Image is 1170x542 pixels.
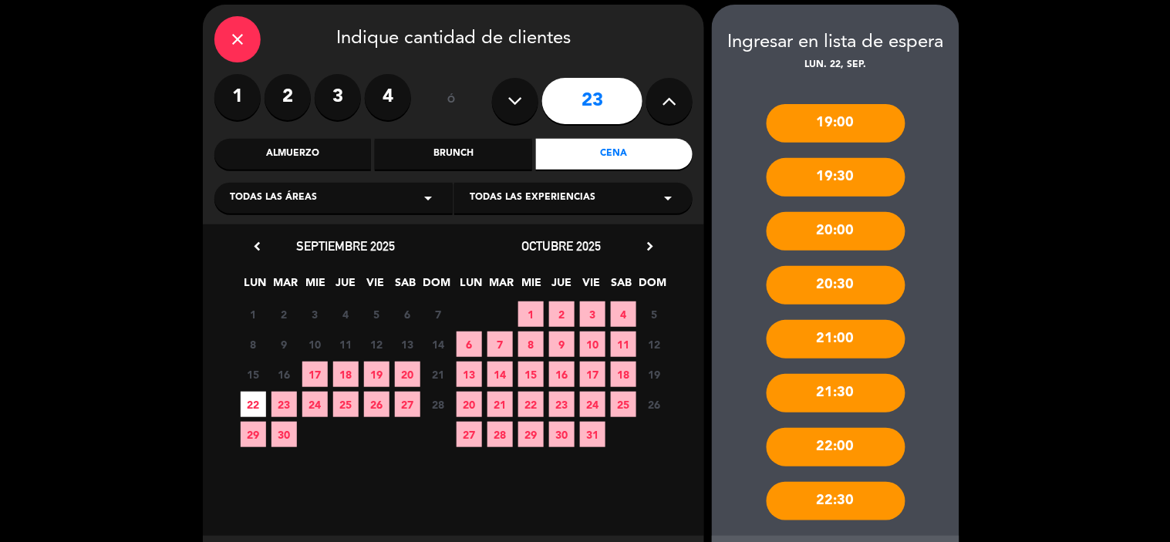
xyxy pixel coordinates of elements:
span: septiembre 2025 [296,238,395,254]
span: 19 [642,362,667,387]
span: 11 [333,332,359,357]
span: 28 [426,392,451,417]
i: arrow_drop_down [419,189,437,207]
span: 19 [364,362,389,387]
span: 10 [580,332,605,357]
span: 16 [271,362,297,387]
span: 6 [457,332,482,357]
div: 21:30 [767,374,905,412]
div: 22:30 [767,482,905,520]
span: 9 [271,332,297,357]
span: 1 [518,301,544,327]
div: 19:00 [767,104,905,143]
span: 25 [611,392,636,417]
span: 23 [549,392,575,417]
div: 22:00 [767,428,905,466]
span: 2 [271,301,297,327]
span: MAR [489,274,514,299]
span: VIE [579,274,605,299]
i: chevron_right [642,238,658,254]
span: SAB [393,274,419,299]
span: 17 [302,362,328,387]
span: 6 [395,301,420,327]
span: 30 [549,422,575,447]
span: 9 [549,332,575,357]
span: 21 [426,362,451,387]
span: 13 [457,362,482,387]
span: 22 [241,392,266,417]
span: 24 [302,392,328,417]
span: 14 [487,362,513,387]
span: 5 [642,301,667,327]
span: 31 [580,422,605,447]
div: Brunch [375,139,531,170]
span: JUE [549,274,575,299]
span: 10 [302,332,328,357]
span: 3 [580,301,605,327]
span: 4 [611,301,636,327]
span: 4 [333,301,359,327]
span: 11 [611,332,636,357]
span: MIE [519,274,545,299]
span: octubre 2025 [522,238,602,254]
span: 7 [487,332,513,357]
div: Cena [536,139,693,170]
label: 3 [315,74,361,120]
span: 22 [518,392,544,417]
span: MIE [303,274,329,299]
span: 26 [364,392,389,417]
span: 20 [457,392,482,417]
span: 18 [333,362,359,387]
span: MAR [273,274,298,299]
i: arrow_drop_down [659,189,677,207]
span: 28 [487,422,513,447]
span: 5 [364,301,389,327]
span: 7 [426,301,451,327]
i: close [228,30,247,49]
span: LUN [459,274,484,299]
div: 21:00 [767,320,905,359]
span: DOM [423,274,449,299]
span: 8 [241,332,266,357]
div: 20:30 [767,266,905,305]
span: 12 [642,332,667,357]
span: 30 [271,422,297,447]
span: 23 [271,392,297,417]
div: Indique cantidad de clientes [214,16,693,62]
div: Ingresar en lista de espera [712,28,959,58]
span: 29 [241,422,266,447]
span: 24 [580,392,605,417]
span: VIE [363,274,389,299]
div: lun. 22, sep. [712,58,959,73]
span: 3 [302,301,328,327]
span: 29 [518,422,544,447]
span: 2 [549,301,575,327]
span: DOM [639,274,665,299]
span: 8 [518,332,544,357]
span: 20 [395,362,420,387]
span: 14 [426,332,451,357]
span: 25 [333,392,359,417]
span: 18 [611,362,636,387]
div: 19:30 [767,158,905,197]
span: 17 [580,362,605,387]
span: 27 [457,422,482,447]
span: 12 [364,332,389,357]
div: ó [427,74,477,128]
span: 15 [518,362,544,387]
span: Todas las experiencias [470,190,595,206]
span: Todas las áreas [230,190,317,206]
span: JUE [333,274,359,299]
span: LUN [243,274,268,299]
label: 4 [365,74,411,120]
span: 26 [642,392,667,417]
span: 15 [241,362,266,387]
span: 1 [241,301,266,327]
span: 27 [395,392,420,417]
label: 1 [214,74,261,120]
span: 16 [549,362,575,387]
span: SAB [609,274,635,299]
i: chevron_left [249,238,265,254]
div: 20:00 [767,212,905,251]
span: 13 [395,332,420,357]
